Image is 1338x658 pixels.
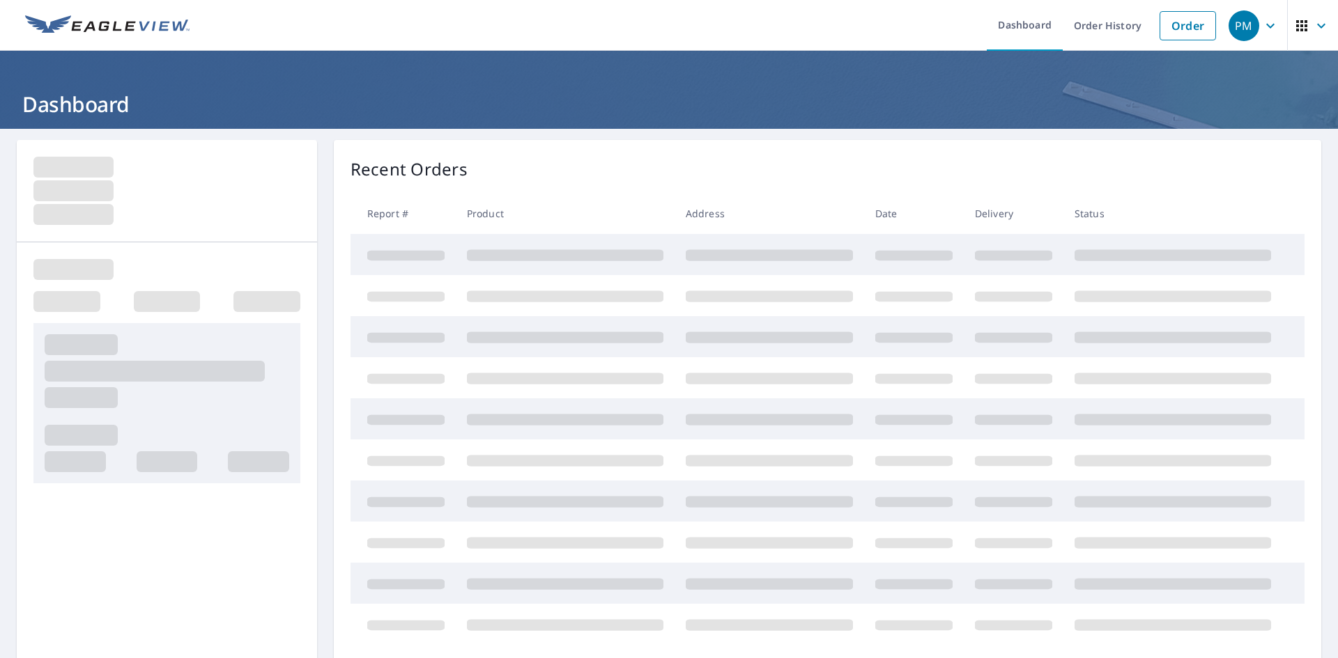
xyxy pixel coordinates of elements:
div: PM [1229,10,1259,41]
a: Order [1160,11,1216,40]
img: EV Logo [25,15,190,36]
th: Product [456,193,675,234]
th: Report # [351,193,456,234]
p: Recent Orders [351,157,468,182]
th: Status [1063,193,1282,234]
th: Address [675,193,864,234]
h1: Dashboard [17,90,1321,118]
th: Delivery [964,193,1063,234]
th: Date [864,193,964,234]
